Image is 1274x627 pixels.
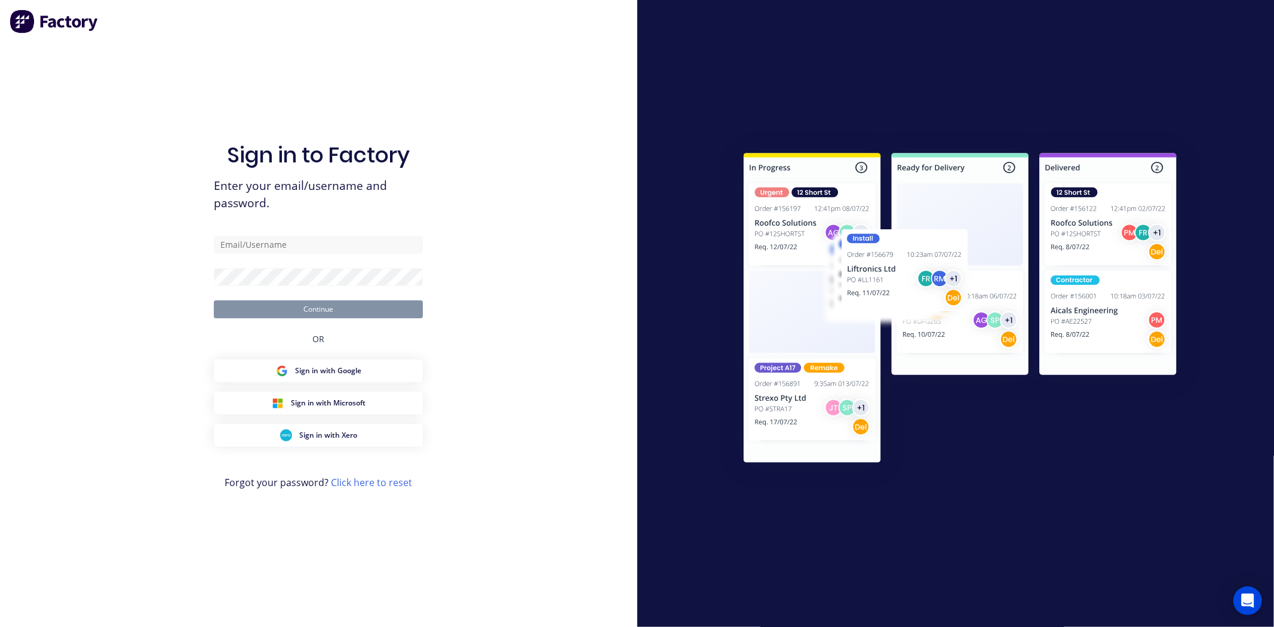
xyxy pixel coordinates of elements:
button: Xero Sign inSign in with Xero [214,424,423,447]
img: Google Sign in [276,365,288,377]
span: Sign in with Microsoft [291,398,366,408]
span: Sign in with Xero [299,430,357,441]
button: Continue [214,300,423,318]
span: Enter your email/username and password. [214,177,423,212]
span: Sign in with Google [295,365,361,376]
img: Xero Sign in [280,429,292,441]
span: Forgot your password? [225,475,412,490]
input: Email/Username [214,236,423,254]
a: Click here to reset [331,476,412,489]
img: Microsoft Sign in [272,397,284,409]
button: Microsoft Sign inSign in with Microsoft [214,392,423,414]
img: Factory [10,10,99,33]
div: OR [312,318,324,359]
h1: Sign in to Factory [227,142,410,168]
img: Sign in [717,129,1203,491]
button: Google Sign inSign in with Google [214,359,423,382]
div: Open Intercom Messenger [1233,586,1262,615]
